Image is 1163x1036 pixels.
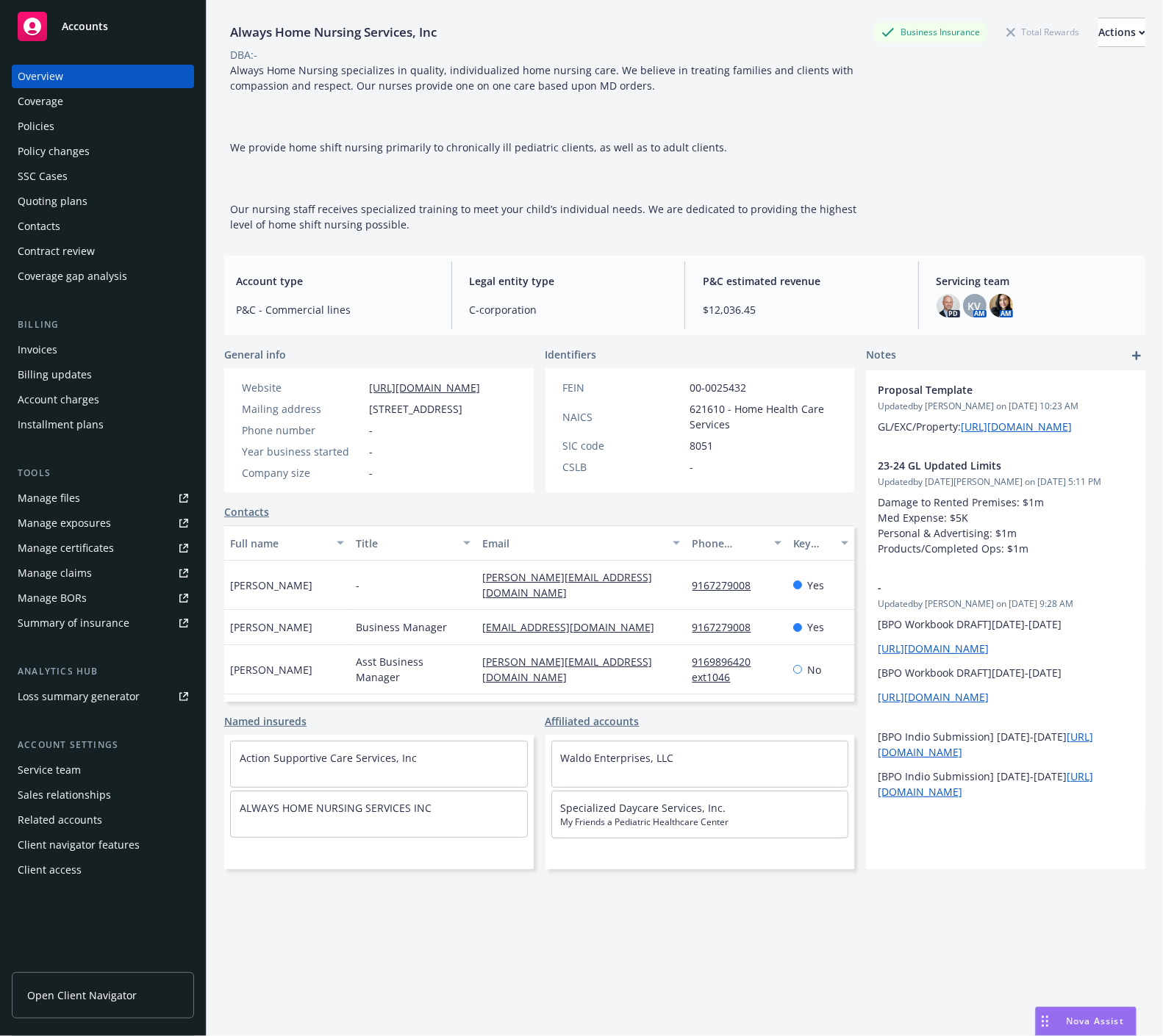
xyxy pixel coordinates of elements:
a: 9167279008 [692,620,762,634]
a: Invoices [12,338,194,361]
div: Phone number [692,536,765,551]
div: Account charges [18,388,99,411]
span: Notes [866,347,896,364]
div: Title [356,536,454,551]
a: remove [1116,458,1134,475]
a: [PERSON_NAME][EMAIL_ADDRESS][DOMAIN_NAME] [482,655,652,684]
span: [PERSON_NAME] [230,578,312,593]
div: SIC code [563,438,684,453]
div: Manage certificates [18,536,114,560]
div: Invoices [18,338,57,361]
div: DBA: - [230,47,257,62]
div: Analytics hub [12,664,194,679]
span: My Friends a Pediatric Healthcare Center [561,816,840,829]
div: Account settings [12,738,194,752]
p: [BPO Workbook DRAFT][DATE]-[DATE] [878,616,1134,632]
div: Billing updates [18,363,92,386]
button: Key contact [787,525,854,561]
a: Manage files [12,486,194,510]
span: - [369,444,373,459]
div: Year business started [242,444,363,459]
a: 9169896420 ext1046 [692,655,751,684]
span: Open Client Navigator [27,988,137,1003]
div: Tools [12,466,194,481]
span: 23-24 GL Updated Limits [878,458,1095,473]
div: Company size [242,465,363,481]
span: [PERSON_NAME] [230,619,312,635]
div: Proposal TemplateUpdatedby [PERSON_NAME] on [DATE] 10:23 AMGL/EXC/Property:[URL][DOMAIN_NAME] [866,370,1145,446]
span: Nova Assist [1066,1015,1124,1027]
a: Manage BORs [12,586,194,610]
p: [BPO Workbook DRAFT][DATE]-[DATE] [878,665,1134,680]
div: Key contact [793,536,832,551]
span: C-corporation [470,302,668,317]
div: 23-24 GL Updated LimitsUpdatedby [DATE][PERSON_NAME] on [DATE] 5:11 PMDamage to Rented Premises: ... [866,446,1145,568]
span: Identifiers [545,347,597,362]
span: Accounts [62,21,108,32]
span: - [369,465,373,481]
div: Total Rewards [999,23,1087,41]
a: Summary of insurance [12,611,194,635]
span: Account type [236,273,434,289]
span: Legal entity type [470,273,668,289]
a: Accounts [12,6,194,47]
a: Contacts [224,504,269,519]
span: - [356,578,359,593]
div: Client navigator features [18,833,140,857]
a: Loss summary generator [12,685,194,708]
button: Phone number [686,525,787,561]
a: [PERSON_NAME][EMAIL_ADDRESS][DOMAIN_NAME] [482,570,652,600]
span: [STREET_ADDRESS] [369,401,462,417]
a: Quoting plans [12,190,194,213]
img: photo [937,294,960,317]
a: Named insureds [224,713,307,729]
div: Contacts [18,215,60,238]
span: No [808,662,822,677]
img: photo [990,294,1013,317]
span: [PERSON_NAME] [230,662,312,677]
a: Waldo Enterprises, LLC [561,751,674,765]
a: Client navigator features [12,833,194,857]
a: [URL][DOMAIN_NAME] [878,641,989,655]
span: P&C - Commercial lines [236,302,434,317]
p: [BPO Indio Submission] [DATE]-[DATE] [878,729,1134,760]
span: 621610 - Home Health Care Services [690,401,837,432]
a: Action Supportive Care Services, Inc [240,751,417,765]
div: Sales relationships [18,783,111,807]
a: Billing updates [12,363,194,386]
a: Manage claims [12,561,194,585]
a: Account charges [12,388,194,411]
span: GL/EXC/Property: [878,420,1072,434]
a: [URL][DOMAIN_NAME] [878,690,989,704]
a: Policy changes [12,140,194,163]
div: Business Insurance [874,23,987,41]
span: General info [224,347,286,362]
div: Manage files [18,486,80,510]
span: Always Home Nursing specializes in quality, individualized home nursing care. We believe in treat... [230,63,859,231]
a: edit [1095,382,1113,400]
span: Updated by [DATE][PERSON_NAME] on [DATE] 5:11 PM [878,475,1134,489]
button: Title [350,525,476,561]
a: Specialized Daycare Services, Inc. [561,801,726,815]
div: Loss summary generator [18,685,140,708]
div: Policies [18,115,54,138]
a: ALWAYS HOME NURSING SERVICES INC [240,801,432,815]
div: Coverage [18,90,63,113]
div: Mailing address [242,401,363,417]
div: Manage BORs [18,586,87,610]
span: Manage exposures [12,511,194,535]
div: FEIN [563,380,684,395]
a: [URL][DOMAIN_NAME] [961,420,1072,434]
div: Always Home Nursing Services, Inc [224,23,443,42]
span: Yes [808,619,825,635]
div: Installment plans [18,413,104,436]
a: SSC Cases [12,165,194,188]
button: Nova Assist [1035,1007,1137,1036]
div: Email [482,536,665,551]
a: edit [1095,580,1113,597]
div: Contract review [18,240,95,263]
div: Drag to move [1036,1007,1054,1035]
a: Related accounts [12,808,194,832]
span: P&C estimated revenue [703,273,901,289]
a: [EMAIL_ADDRESS][DOMAIN_NAME] [482,620,666,634]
